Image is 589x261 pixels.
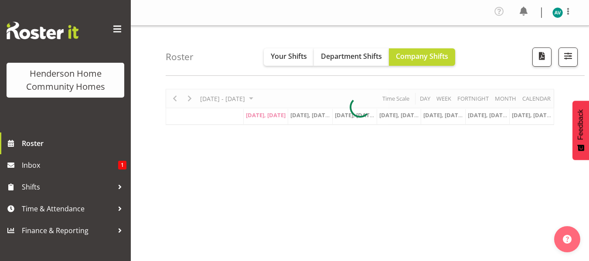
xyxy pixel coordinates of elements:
img: help-xxl-2.png [563,235,572,244]
button: Filter Shifts [558,47,578,67]
span: 1 [118,161,126,169]
h4: Roster [166,52,194,62]
button: Company Shifts [389,48,455,66]
button: Department Shifts [314,48,389,66]
img: Rosterit website logo [7,22,78,39]
span: Company Shifts [396,51,448,61]
span: Finance & Reporting [22,224,113,237]
img: asiasiga-vili8528.jpg [552,7,563,18]
span: Roster [22,137,126,150]
span: Department Shifts [321,51,382,61]
span: Your Shifts [271,51,307,61]
span: Shifts [22,180,113,193]
span: Inbox [22,159,118,172]
button: Your Shifts [264,48,314,66]
button: Download a PDF of the roster according to the set date range. [532,47,552,67]
div: Henderson Home Community Homes [15,67,116,93]
button: Feedback - Show survey [572,101,589,160]
span: Time & Attendance [22,202,113,215]
span: Feedback [577,109,585,140]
